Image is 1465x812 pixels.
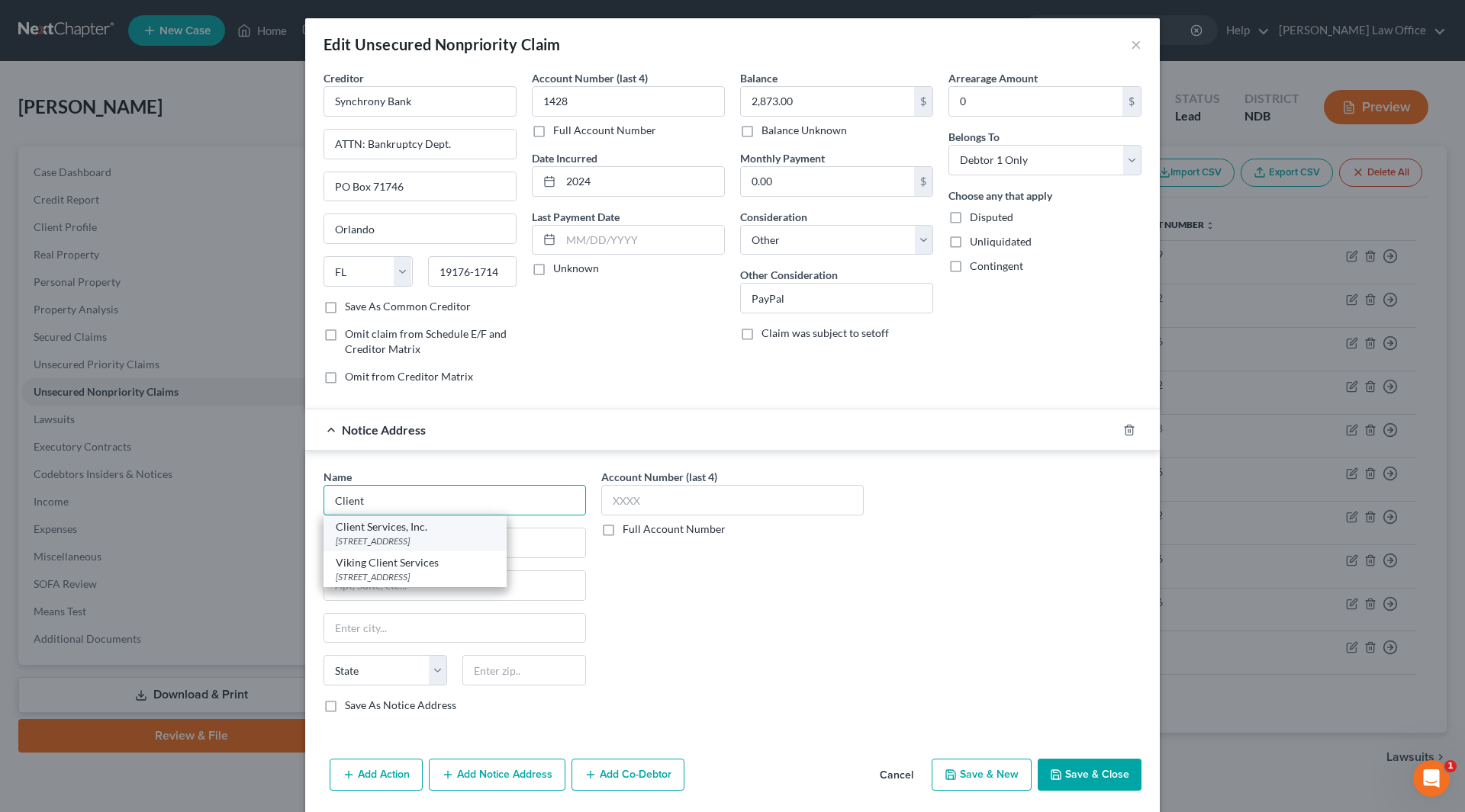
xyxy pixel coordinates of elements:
[948,130,1000,143] span: Belongs To
[553,123,656,138] label: Full Account Number
[330,759,423,791] button: Add Action
[462,655,586,685] input: Enter zip..
[761,123,847,138] label: Balance Unknown
[1131,35,1141,53] button: ×
[1122,87,1141,116] div: $
[970,259,1023,272] span: Contingent
[324,614,585,643] input: Enter city...
[532,86,725,117] input: XXXX
[949,87,1122,116] input: 0.00
[561,226,724,255] input: MM/DD/YYYY
[932,759,1032,791] button: Save & New
[914,167,932,196] div: $
[1413,760,1450,797] iframe: Intercom live chat
[336,555,494,570] div: Viking Client Services
[740,209,807,225] label: Consideration
[324,130,516,159] input: Enter address...
[601,485,864,515] input: XXXX
[761,326,889,339] span: Claim was subject to setoff
[428,256,517,287] input: Enter zip...
[336,570,494,583] div: [STREET_ADDRESS]
[324,172,516,201] input: Apt, Suite, etc...
[970,235,1032,248] span: Unliquidated
[324,485,586,515] input: Search by name...
[572,759,684,791] button: Add Co-Debtor
[429,759,565,791] button: Add Notice Address
[948,188,1052,204] label: Choose any that apply
[601,469,717,485] label: Account Number (last 4)
[345,698,456,713] label: Save As Notice Address
[1038,759,1141,791] button: Save & Close
[561,167,724,196] input: MM/DD/YYYY
[914,87,932,116] div: $
[553,261,599,276] label: Unknown
[324,86,517,117] input: Search creditor by name...
[740,267,838,283] label: Other Consideration
[324,72,364,85] span: Creditor
[741,284,932,313] input: Specify...
[345,299,471,314] label: Save As Common Creditor
[948,70,1038,86] label: Arrearage Amount
[324,470,352,483] span: Name
[324,34,561,55] div: Edit Unsecured Nonpriority Claim
[532,209,620,225] label: Last Payment Date
[740,70,778,86] label: Balance
[336,534,494,547] div: [STREET_ADDRESS]
[741,167,914,196] input: 0.00
[868,760,926,791] button: Cancel
[623,522,726,537] label: Full Account Number
[345,327,507,355] span: Omit claim from Schedule E/F and Creditor Matrix
[532,150,597,166] label: Date Incurred
[345,370,473,383] span: Omit from Creditor Matrix
[324,214,516,243] input: Enter city...
[532,70,648,86] label: Account Number (last 4)
[1444,760,1457,772] span: 1
[342,422,426,437] span: Notice Address
[970,210,1013,223] span: Disputed
[336,519,494,534] div: Client Services, Inc.
[741,87,914,116] input: 0.00
[740,150,825,166] label: Monthly Payment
